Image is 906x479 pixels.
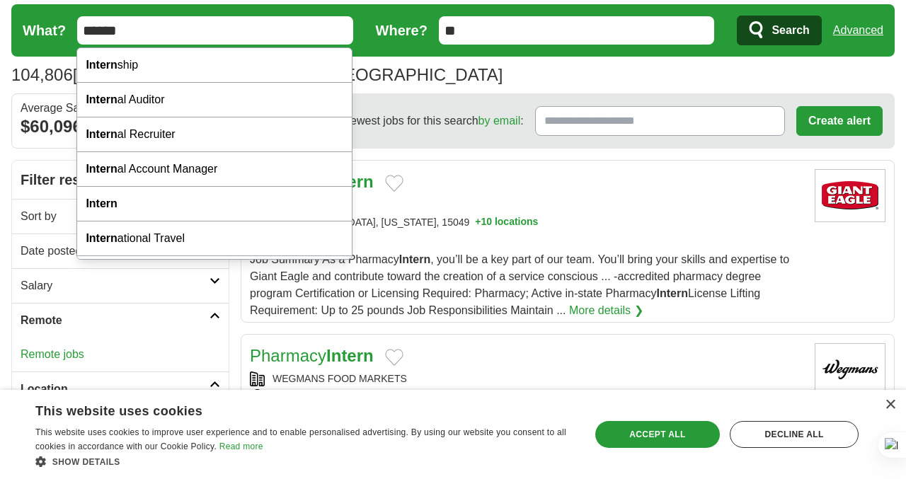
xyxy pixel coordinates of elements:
[77,48,352,83] div: ship
[77,256,352,291] div: ational Tax
[12,161,229,199] h2: Filter results
[21,348,84,360] a: Remote jobs
[35,427,566,451] span: This website uses cookies to improve user experience and to enable personalised advertising. By u...
[796,106,883,136] button: Create alert
[885,400,895,410] div: Close
[385,175,403,192] button: Add to favorite jobs
[376,20,428,41] label: Where?
[399,253,430,265] strong: Intern
[23,20,66,41] label: What?
[77,221,352,256] div: ational Travel
[12,303,229,337] a: Remote
[77,83,352,117] div: al Auditor
[21,114,220,139] div: $60,096
[250,253,789,316] span: Job Summary As a Pharmacy , you’ll be a key part of our team. You’ll bring your skills and expert...
[86,93,117,105] strong: Intern
[815,343,885,396] img: Wegmans Food Market logo
[21,103,220,114] div: Average Salary
[21,312,210,329] h2: Remote
[326,346,374,365] strong: Intern
[385,349,403,366] button: Add to favorite jobs
[595,421,720,448] div: Accept all
[281,112,523,129] span: Receive the newest jobs for this search :
[250,215,803,230] div: [GEOGRAPHIC_DATA], [US_STATE], 15049
[656,287,687,299] strong: Intern
[475,215,481,230] span: +
[86,197,117,209] strong: Intern
[250,389,803,404] div: [GEOGRAPHIC_DATA], [US_STATE], 01803
[730,421,859,448] div: Decline all
[475,389,527,404] button: +1 location
[772,16,809,45] span: Search
[77,117,352,152] div: al Recruiter
[86,163,117,175] strong: Intern
[86,59,117,71] strong: Intern
[12,199,229,233] a: Sort by
[35,454,574,468] div: Show details
[21,381,210,398] h2: Location
[11,65,503,84] h1: [DEMOGRAPHIC_DATA] Jobs in [GEOGRAPHIC_DATA]
[86,128,117,140] strong: Intern
[21,208,210,225] h2: Sort by
[21,277,210,294] h2: Salary
[219,442,263,451] a: Read more, opens a new window
[12,371,229,406] a: Location
[12,268,229,303] a: Salary
[250,346,374,365] a: PharmacyIntern
[11,62,73,88] span: 104,806
[475,215,538,230] button: +10 locations
[273,373,407,384] a: WEGMANS FOOD MARKETS
[833,16,883,45] a: Advanced
[86,232,117,244] strong: Intern
[35,398,539,420] div: This website uses cookies
[737,16,821,45] button: Search
[21,243,210,260] h2: Date posted
[478,115,521,127] a: by email
[569,302,643,319] a: More details ❯
[52,457,120,467] span: Show details
[77,152,352,187] div: al Account Manager
[815,169,885,222] img: Giant Eagle logo
[475,389,481,404] span: +
[12,233,229,268] a: Date posted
